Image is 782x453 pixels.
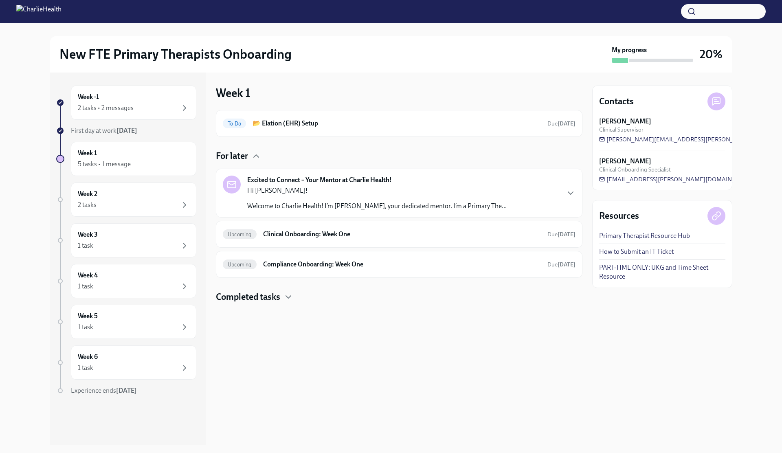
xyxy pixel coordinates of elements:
h3: Week 1 [216,86,250,100]
strong: [DATE] [558,261,576,268]
a: Week 15 tasks • 1 message [56,142,196,176]
div: 1 task [78,363,93,372]
span: First day at work [71,127,137,134]
a: How to Submit an IT Ticket [599,247,674,256]
span: Clinical Supervisor [599,126,644,134]
h6: Week 6 [78,352,98,361]
a: [EMAIL_ADDRESS][PERSON_NAME][DOMAIN_NAME] [599,175,755,183]
span: Due [547,261,576,268]
strong: [DATE] [116,387,137,394]
strong: Excited to Connect – Your Mentor at Charlie Health! [247,176,392,185]
strong: [DATE] [558,231,576,238]
div: 1 task [78,323,93,332]
span: To Do [223,121,246,127]
h4: Resources [599,210,639,222]
a: First day at work[DATE] [56,126,196,135]
h3: 20% [700,47,723,62]
div: 2 tasks • 2 messages [78,103,134,112]
strong: [PERSON_NAME] [599,117,651,126]
div: 2 tasks [78,200,97,209]
span: Due [547,120,576,127]
a: To Do📂 Elation (EHR) SetupDue[DATE] [223,117,576,130]
span: Experience ends [71,387,137,394]
span: Upcoming [223,262,257,268]
p: Welcome to Charlie Health! I’m [PERSON_NAME], your dedicated mentor. I’m a Primary The... [247,202,507,211]
strong: My progress [612,46,647,55]
a: Week 31 task [56,223,196,257]
span: September 28th, 2025 10:00 [547,231,576,238]
h4: For later [216,150,248,162]
div: 1 task [78,241,93,250]
a: UpcomingClinical Onboarding: Week OneDue[DATE] [223,228,576,241]
span: September 26th, 2025 10:00 [547,120,576,128]
div: Completed tasks [216,291,582,303]
div: 1 task [78,282,93,291]
img: CharlieHealth [16,5,62,18]
span: Upcoming [223,231,257,237]
a: Week 61 task [56,345,196,380]
h6: Clinical Onboarding: Week One [263,230,541,239]
a: UpcomingCompliance Onboarding: Week OneDue[DATE] [223,258,576,271]
p: Hi [PERSON_NAME]! [247,186,507,195]
h6: Week 5 [78,312,98,321]
h6: 📂 Elation (EHR) Setup [253,119,541,128]
div: 5 tasks • 1 message [78,160,131,169]
a: Week -12 tasks • 2 messages [56,86,196,120]
h2: New FTE Primary Therapists Onboarding [59,46,292,62]
strong: [DATE] [558,120,576,127]
h4: Completed tasks [216,291,280,303]
h6: Week -1 [78,92,99,101]
h6: Week 3 [78,230,98,239]
span: Due [547,231,576,238]
a: Primary Therapist Resource Hub [599,231,690,240]
a: Week 41 task [56,264,196,298]
h4: Contacts [599,95,634,108]
span: September 28th, 2025 10:00 [547,261,576,268]
h6: Week 1 [78,149,97,158]
span: Clinical Onboarding Specialist [599,166,671,174]
a: PART-TIME ONLY: UKG and Time Sheet Resource [599,263,725,281]
strong: [DATE] [116,127,137,134]
div: For later [216,150,582,162]
h6: Week 4 [78,271,98,280]
a: Week 22 tasks [56,183,196,217]
strong: [PERSON_NAME] [599,157,651,166]
a: Week 51 task [56,305,196,339]
h6: Week 2 [78,189,97,198]
h6: Compliance Onboarding: Week One [263,260,541,269]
